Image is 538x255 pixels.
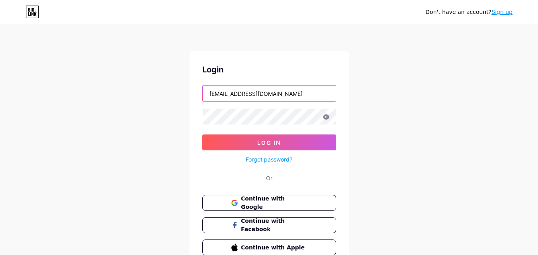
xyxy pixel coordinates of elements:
[202,195,336,211] button: Continue with Google
[241,243,307,252] span: Continue with Apple
[257,139,281,146] span: Log In
[202,64,336,76] div: Login
[202,134,336,150] button: Log In
[241,195,307,211] span: Continue with Google
[266,174,272,182] div: Or
[246,155,292,164] a: Forgot password?
[241,217,307,234] span: Continue with Facebook
[203,86,336,101] input: Username
[491,9,513,15] a: Sign up
[425,8,513,16] div: Don't have an account?
[202,217,336,233] button: Continue with Facebook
